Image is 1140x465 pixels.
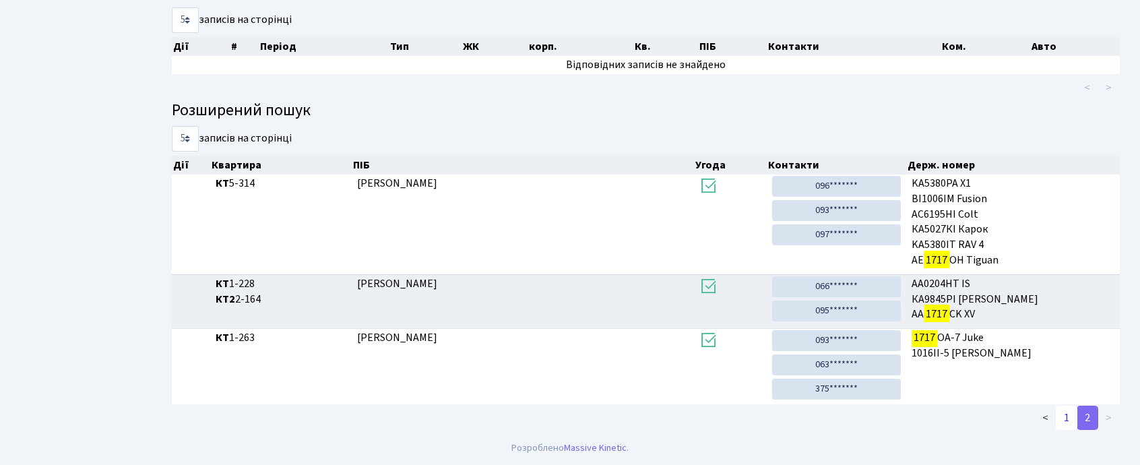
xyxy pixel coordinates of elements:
[912,176,1114,268] span: KA5380PA X1 ВІ1006ІМ Fusion AC6195HI Colt КА5027КІ Карок KA5380IT RAV 4 AE OH Tiguan
[172,156,210,175] th: Дії
[912,330,1114,361] span: OA-7 Juke 1016II-5 [PERSON_NAME]
[357,176,437,191] span: [PERSON_NAME]
[216,276,346,307] span: 1-228 2-164
[462,37,528,56] th: ЖК
[210,156,352,175] th: Квартира
[172,56,1120,74] td: Відповідних записів не знайдено
[352,156,694,175] th: ПІБ
[230,37,259,56] th: #
[564,441,627,455] a: Massive Kinetic
[941,37,1030,56] th: Ком.
[172,126,199,152] select: записів на сторінці
[698,37,767,56] th: ПІБ
[1056,406,1077,430] a: 1
[216,276,229,291] b: КТ
[216,176,229,191] b: КТ
[172,37,230,56] th: Дії
[216,330,346,346] span: 1-263
[172,7,292,33] label: записів на сторінці
[528,37,633,56] th: корп.
[172,101,1120,121] h4: Розширений пошук
[259,37,389,56] th: Період
[906,156,1120,175] th: Держ. номер
[216,176,346,191] span: 5-314
[924,251,949,270] mark: 1717
[912,276,1114,323] span: АА0204НТ IS КА9845РІ [PERSON_NAME] AA CK XV
[767,156,906,175] th: Контакти
[511,441,629,456] div: Розроблено .
[694,156,766,175] th: Угода
[357,330,437,345] span: [PERSON_NAME]
[767,37,941,56] th: Контакти
[1030,37,1120,56] th: Авто
[1034,406,1056,430] a: <
[633,37,698,56] th: Кв.
[1077,406,1098,430] a: 2
[216,330,229,345] b: КТ
[924,305,949,323] mark: 1717
[216,292,235,307] b: КТ2
[357,276,437,291] span: [PERSON_NAME]
[912,328,937,347] mark: 1717
[172,7,199,33] select: записів на сторінці
[389,37,462,56] th: Тип
[172,126,292,152] label: записів на сторінці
